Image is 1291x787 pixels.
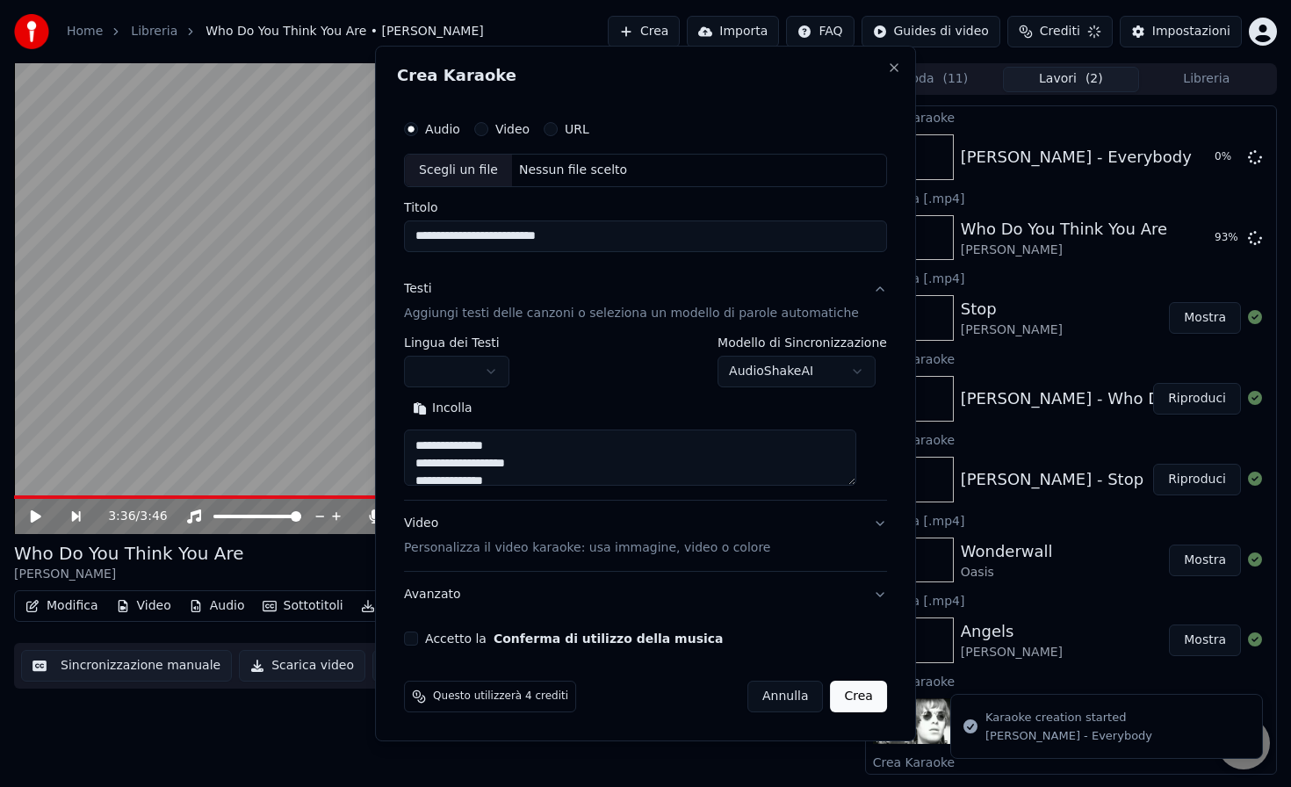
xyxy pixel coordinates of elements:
label: Video [495,123,530,135]
div: Video [404,515,770,557]
button: Accetto la [494,632,724,645]
div: TestiAggiungi testi delle canzoni o seleziona un modello di parole automatiche [404,336,887,500]
label: Modello di Sincronizzazione [718,336,887,349]
button: Incolla [404,394,481,422]
label: Titolo [404,201,887,213]
button: VideoPersonalizza il video karaoke: usa immagine, video o colore [404,501,887,571]
h2: Crea Karaoke [397,68,894,83]
label: URL [565,123,589,135]
button: Avanzato [404,572,887,617]
button: TestiAggiungi testi delle canzoni o seleziona un modello di parole automatiche [404,266,887,336]
div: Scegli un file [405,155,512,186]
div: Nessun file scelto [512,162,634,179]
button: Annulla [747,681,824,712]
button: Crea [831,681,887,712]
label: Lingua dei Testi [404,336,509,349]
p: Personalizza il video karaoke: usa immagine, video o colore [404,539,770,557]
span: Questo utilizzerà 4 crediti [433,690,568,704]
label: Audio [425,123,460,135]
label: Accetto la [425,632,723,645]
div: Testi [404,280,431,298]
p: Aggiungi testi delle canzoni o seleziona un modello di parole automatiche [404,305,859,322]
